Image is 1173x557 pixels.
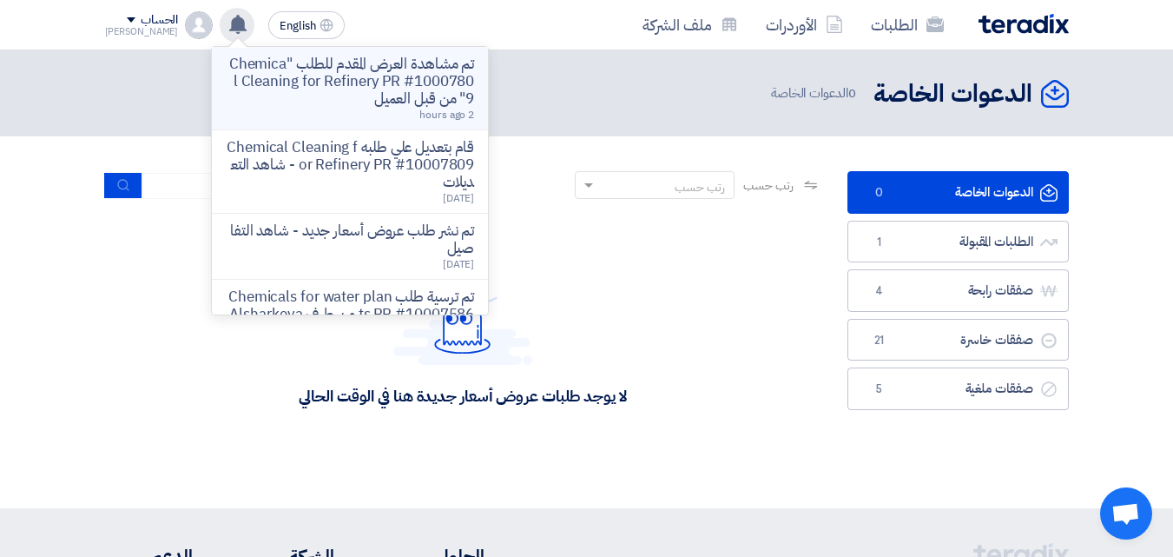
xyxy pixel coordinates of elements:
[743,176,793,195] span: رتب حسب
[847,171,1069,214] a: الدعوات الخاصة0
[869,381,890,398] span: 5
[393,281,532,365] img: Hello
[226,139,474,191] p: قام بتعديل علي طلبه Chemical Cleaning for Refinery PR #10007809 - شاهد التعديلات
[847,368,1069,410] a: صفقات ملغية5
[771,83,860,103] span: الدعوات الخاصة
[443,190,474,206] span: [DATE]
[268,11,345,39] button: English
[1100,487,1152,540] a: Open chat
[752,4,857,45] a: الأوردرات
[142,173,386,199] input: ابحث بعنوان أو رقم الطلب
[847,221,1069,263] a: الطلبات المقبولة1
[141,13,178,28] div: الحساب
[873,77,1032,111] h2: الدعوات الخاصة
[105,27,179,36] div: [PERSON_NAME]
[847,319,1069,361] a: صفقات خاسرة21
[847,269,1069,312] a: صفقات رابحة4
[869,184,890,202] span: 0
[857,4,958,45] a: الطلبات
[443,256,474,272] span: [DATE]
[226,222,474,257] p: تم نشر طلب عروض أسعار جديد - شاهد التفاصيل
[299,386,626,406] div: لا يوجد طلبات عروض أسعار جديدة هنا في الوقت الحالي
[869,282,890,300] span: 4
[869,234,890,251] span: 1
[226,288,474,341] p: تم ترسية طلب Chemicals for water plants PR #10007586 من طرف Alsharkeya Sugar Manufacturing علي مو...
[226,56,474,108] p: تم مشاهدة العرض المقدم للطلب "Chemical Cleaning for Refinery PR #10007809" من قبل العميل
[675,178,725,196] div: رتب حسب
[848,83,856,103] span: 0
[185,11,213,39] img: profile_test.png
[979,14,1069,34] img: Teradix logo
[419,107,474,123] span: 2 hours ago
[280,20,316,32] span: English
[629,4,752,45] a: ملف الشركة
[869,332,890,349] span: 21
